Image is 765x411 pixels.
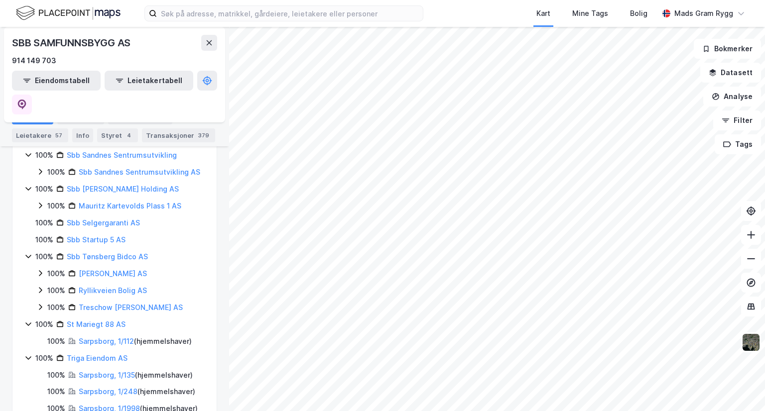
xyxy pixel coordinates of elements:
[79,286,147,295] a: Ryllikveien Bolig AS
[536,7,550,19] div: Kart
[703,87,761,106] button: Analyse
[35,234,53,246] div: 100%
[79,386,195,398] div: ( hjemmelshaver )
[630,7,647,19] div: Bolig
[67,320,126,328] a: St Mariegt 88 AS
[79,387,137,396] a: Sarpsborg, 1/248
[79,269,147,278] a: [PERSON_NAME] AS
[72,128,93,142] div: Info
[47,335,65,347] div: 100%
[742,333,761,352] img: 9k=
[124,130,134,140] div: 4
[715,363,765,411] div: Kontrollprogram for chat
[47,302,65,313] div: 100%
[35,217,53,229] div: 100%
[35,149,53,161] div: 100%
[12,55,56,67] div: 914 149 703
[105,71,193,91] button: Leietakertabell
[16,4,121,22] img: logo.f888ab2527a4732fd821a326f86c7f29.svg
[53,130,64,140] div: 57
[79,371,135,379] a: Sarpsborg, 1/135
[35,251,53,263] div: 100%
[79,303,183,311] a: Treschow [PERSON_NAME] AS
[47,200,65,212] div: 100%
[157,6,423,21] input: Søk på adresse, matrikkel, gårdeiere, leietakere eller personer
[97,128,138,142] div: Styret
[47,268,65,280] div: 100%
[12,128,68,142] div: Leietakere
[572,7,608,19] div: Mine Tags
[47,386,65,398] div: 100%
[35,352,53,364] div: 100%
[79,202,181,210] a: Mauritz Kartevolds Plass 1 AS
[67,354,127,362] a: Triga Eiendom AS
[715,134,761,154] button: Tags
[35,318,53,330] div: 100%
[79,337,134,345] a: Sarpsborg, 1/112
[715,363,765,411] iframe: Chat Widget
[713,110,761,130] button: Filter
[12,35,132,51] div: SBB SAMFUNNSBYGG AS
[47,166,65,178] div: 100%
[67,218,140,227] a: Sbb Selgergaranti AS
[67,235,126,244] a: Sbb Startup 5 AS
[47,285,65,297] div: 100%
[67,151,177,159] a: Sbb Sandnes Sentrumsutvikling
[79,335,192,347] div: ( hjemmelshaver )
[142,128,215,142] div: Transaksjoner
[79,168,200,176] a: Sbb Sandnes Sentrumsutvikling AS
[79,369,193,381] div: ( hjemmelshaver )
[700,63,761,83] button: Datasett
[35,183,53,195] div: 100%
[196,130,211,140] div: 379
[67,252,148,261] a: Sbb Tønsberg Bidco AS
[674,7,733,19] div: Mads Gram Rygg
[47,369,65,381] div: 100%
[694,39,761,59] button: Bokmerker
[12,71,101,91] button: Eiendomstabell
[67,185,179,193] a: Sbb [PERSON_NAME] Holding AS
